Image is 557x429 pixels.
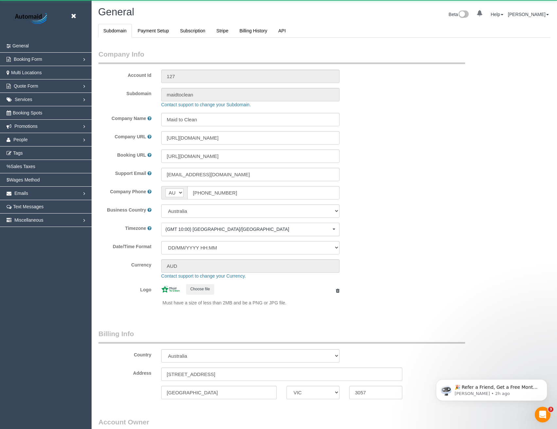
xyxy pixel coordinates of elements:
p: Must have a size of less than 2MB and be a PNG or JPG file. [163,300,339,306]
span: General [98,6,134,18]
span: Emails [14,191,28,196]
label: Address [133,370,151,376]
legend: Company Info [98,49,465,64]
a: Beta [449,12,469,17]
span: Tags [13,150,23,156]
a: Subscription [175,24,211,38]
button: (GMT 10:00) [GEOGRAPHIC_DATA]/[GEOGRAPHIC_DATA] [161,223,339,236]
input: Phone [187,186,339,199]
label: Booking URL [117,152,146,158]
button: Choose file [186,284,214,294]
label: Timezone [125,225,146,232]
legend: Billing Info [98,329,465,344]
label: Company URL [114,133,146,140]
img: 367b4035868b057e955216826a9f17c862141b21.jpeg [161,285,180,293]
span: Services [15,97,32,102]
label: Date/Time Format [94,241,156,250]
label: Logo [94,284,156,293]
span: Sales Taxes [10,164,35,169]
input: City [161,386,277,399]
iframe: Intercom notifications message [426,366,557,411]
img: Automaid Logo [11,11,52,26]
label: Currency [94,259,156,268]
span: People [13,137,28,142]
a: [PERSON_NAME] [508,12,549,17]
img: New interface [458,10,469,19]
span: Wages Method [9,177,40,182]
a: Payment Setup [132,24,174,38]
label: Subdomain [94,88,156,97]
span: Booking Form [14,57,42,62]
span: Booking Spots [13,110,42,115]
label: Account Id [94,70,156,78]
span: Promotions [14,124,38,129]
span: Text Messages [13,204,44,209]
a: Billing History [234,24,272,38]
span: General [12,43,29,48]
label: Business Country [107,207,146,213]
label: Company Name [112,115,146,122]
a: Subdomain [98,24,132,38]
iframe: Intercom live chat [535,407,550,422]
span: (GMT 10:00) [GEOGRAPHIC_DATA]/[GEOGRAPHIC_DATA] [165,226,331,232]
input: Zip [349,386,402,399]
span: Quote Form [14,83,38,89]
div: Contact support to change your Subdomain. [156,101,533,108]
a: Help [491,12,503,17]
span: Multi Locations [11,70,42,75]
ol: Choose Timezone [161,223,339,236]
span: 3 [548,407,553,412]
label: Support Email [115,170,146,177]
a: API [273,24,291,38]
span: Miscellaneous [14,217,44,223]
div: Contact support to change your Currency. [156,273,533,279]
a: Stripe [211,24,234,38]
label: Country [134,352,151,358]
label: Company Phone [110,188,146,195]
